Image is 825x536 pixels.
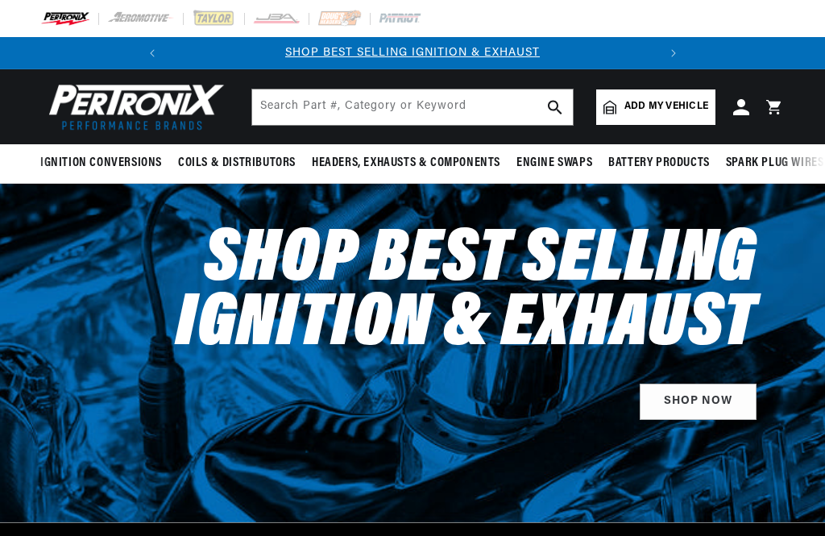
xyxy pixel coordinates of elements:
[40,155,162,172] span: Ignition Conversions
[168,44,657,62] div: 1 of 2
[726,155,824,172] span: Spark Plug Wires
[596,89,715,125] a: Add my vehicle
[600,144,718,182] summary: Battery Products
[136,37,168,69] button: Translation missing: en.sections.announcements.previous_announcement
[170,144,304,182] summary: Coils & Distributors
[40,79,226,135] img: Pertronix
[508,144,600,182] summary: Engine Swaps
[168,44,657,62] div: Announcement
[624,99,708,114] span: Add my vehicle
[537,89,573,125] button: search button
[608,155,710,172] span: Battery Products
[40,144,170,182] summary: Ignition Conversions
[252,89,573,125] input: Search Part #, Category or Keyword
[516,155,592,172] span: Engine Swaps
[304,144,508,182] summary: Headers, Exhausts & Components
[312,155,500,172] span: Headers, Exhausts & Components
[178,155,296,172] span: Coils & Distributors
[68,229,757,358] h2: Shop Best Selling Ignition & Exhaust
[657,37,690,69] button: Translation missing: en.sections.announcements.next_announcement
[285,47,540,59] a: SHOP BEST SELLING IGNITION & EXHAUST
[640,384,757,420] a: SHOP NOW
